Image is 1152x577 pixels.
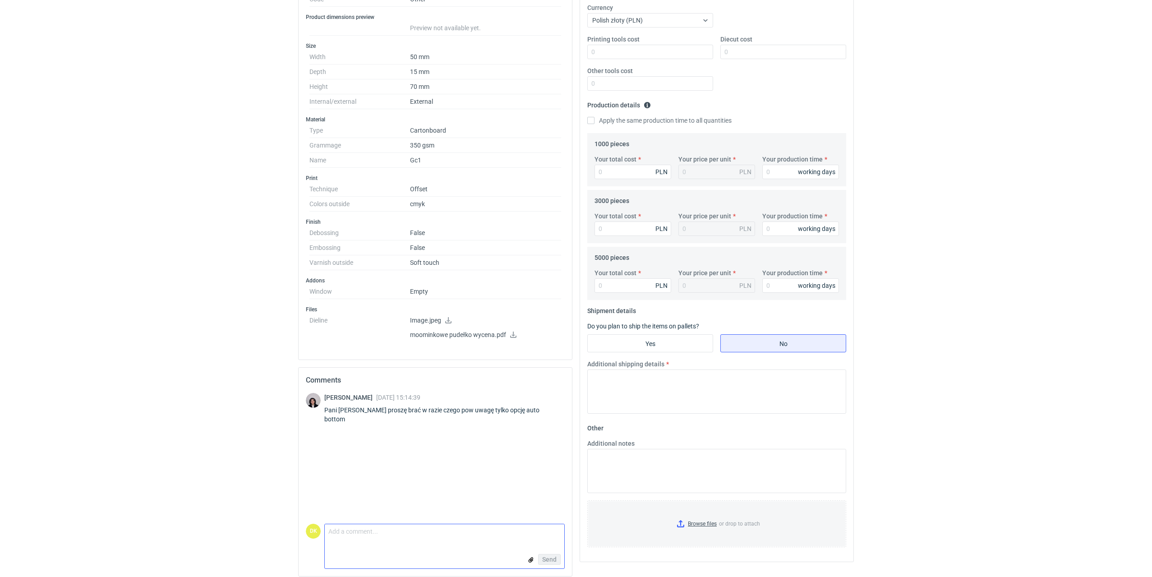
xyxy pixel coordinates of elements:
[324,406,565,424] div: Pani [PERSON_NAME] proszę brać w razie czego pow uwagę tylko opcję auto bottom
[410,79,561,94] dd: 70 mm
[798,224,835,233] div: working days
[594,194,629,204] legend: 3000 pieces
[410,331,561,339] p: moominkowe pudełko wycena.pdf
[762,268,823,277] label: Your production time
[309,197,410,212] dt: Colors outside
[410,94,561,109] dd: External
[587,323,699,330] label: Do you plan to ship the items on pallets?
[410,138,561,153] dd: 350 gsm
[587,66,633,75] label: Other tools cost
[594,165,671,179] input: 0
[306,393,321,408] img: Sebastian Markut
[306,14,565,21] h3: Product dimensions preview
[309,240,410,255] dt: Embossing
[678,155,731,164] label: Your price per unit
[306,218,565,226] h3: Finish
[587,116,732,125] label: Apply the same production time to all quantities
[306,375,565,386] h2: Comments
[594,137,629,148] legend: 1000 pieces
[655,281,668,290] div: PLN
[309,79,410,94] dt: Height
[410,255,561,270] dd: Soft touch
[410,24,481,32] span: Preview not available yet.
[306,524,321,539] figcaption: DK
[594,222,671,236] input: 0
[324,394,376,401] span: [PERSON_NAME]
[306,277,565,284] h3: Addons
[309,123,410,138] dt: Type
[309,50,410,65] dt: Width
[587,45,713,59] input: 0
[720,334,846,352] label: No
[306,524,321,539] div: Dominika Kaczyńska
[762,222,839,236] input: 0
[306,175,565,182] h3: Print
[762,278,839,293] input: 0
[410,226,561,240] dd: False
[306,306,565,313] h3: Files
[720,35,752,44] label: Diecut cost
[306,42,565,50] h3: Size
[309,94,410,109] dt: Internal/external
[410,65,561,79] dd: 15 mm
[587,439,635,448] label: Additional notes
[798,281,835,290] div: working days
[587,360,664,369] label: Additional shipping details
[678,212,731,221] label: Your price per unit
[410,317,561,325] p: Image.jpeg
[587,421,604,432] legend: Other
[538,554,561,565] button: Send
[309,138,410,153] dt: Grammage
[309,284,410,299] dt: Window
[739,281,751,290] div: PLN
[739,224,751,233] div: PLN
[587,304,636,314] legend: Shipment details
[410,197,561,212] dd: cmyk
[594,212,636,221] label: Your total cost
[592,17,643,24] span: Polish złoty (PLN)
[587,35,640,44] label: Printing tools cost
[410,182,561,197] dd: Offset
[587,3,613,12] label: Currency
[376,394,420,401] span: [DATE] 15:14:39
[762,165,839,179] input: 0
[410,50,561,65] dd: 50 mm
[762,155,823,164] label: Your production time
[588,501,846,547] label: or drop to attach
[739,167,751,176] div: PLN
[594,278,671,293] input: 0
[762,212,823,221] label: Your production time
[309,255,410,270] dt: Varnish outside
[410,123,561,138] dd: Cartonboard
[798,167,835,176] div: working days
[306,116,565,123] h3: Material
[309,153,410,168] dt: Name
[587,76,713,91] input: 0
[594,250,629,261] legend: 5000 pieces
[655,167,668,176] div: PLN
[410,153,561,168] dd: Gc1
[410,284,561,299] dd: Empty
[720,45,846,59] input: 0
[655,224,668,233] div: PLN
[594,268,636,277] label: Your total cost
[309,313,410,346] dt: Dieline
[587,334,713,352] label: Yes
[542,556,557,563] span: Send
[309,65,410,79] dt: Depth
[309,182,410,197] dt: Technique
[309,226,410,240] dt: Debossing
[587,98,651,109] legend: Production details
[594,155,636,164] label: Your total cost
[410,240,561,255] dd: False
[678,268,731,277] label: Your price per unit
